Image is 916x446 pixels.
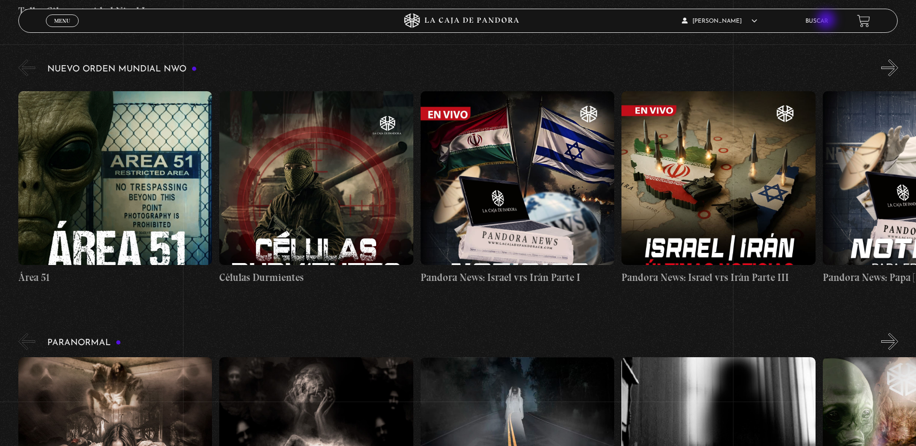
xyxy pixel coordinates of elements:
[18,84,212,293] a: Área 51
[219,270,413,285] h4: Células Durmientes
[881,333,898,350] button: Next
[621,270,815,285] h4: Pandora News: Israel vrs Irán Parte III
[219,84,413,293] a: Células Durmientes
[682,18,757,24] span: [PERSON_NAME]
[621,84,815,293] a: Pandora News: Israel vrs Irán Parte III
[18,3,212,19] h4: Taller Ciberseguridad Nivel I
[18,270,212,285] h4: Área 51
[421,270,614,285] h4: Pandora News: Israel vrs Irán Parte I
[805,18,828,24] a: Buscar
[47,65,197,74] h3: Nuevo Orden Mundial NWO
[421,84,614,293] a: Pandora News: Israel vrs Irán Parte I
[54,18,70,24] span: Menu
[18,59,35,76] button: Previous
[857,14,870,28] a: View your shopping cart
[18,333,35,350] button: Previous
[51,26,74,33] span: Cerrar
[47,338,121,348] h3: Paranormal
[881,59,898,76] button: Next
